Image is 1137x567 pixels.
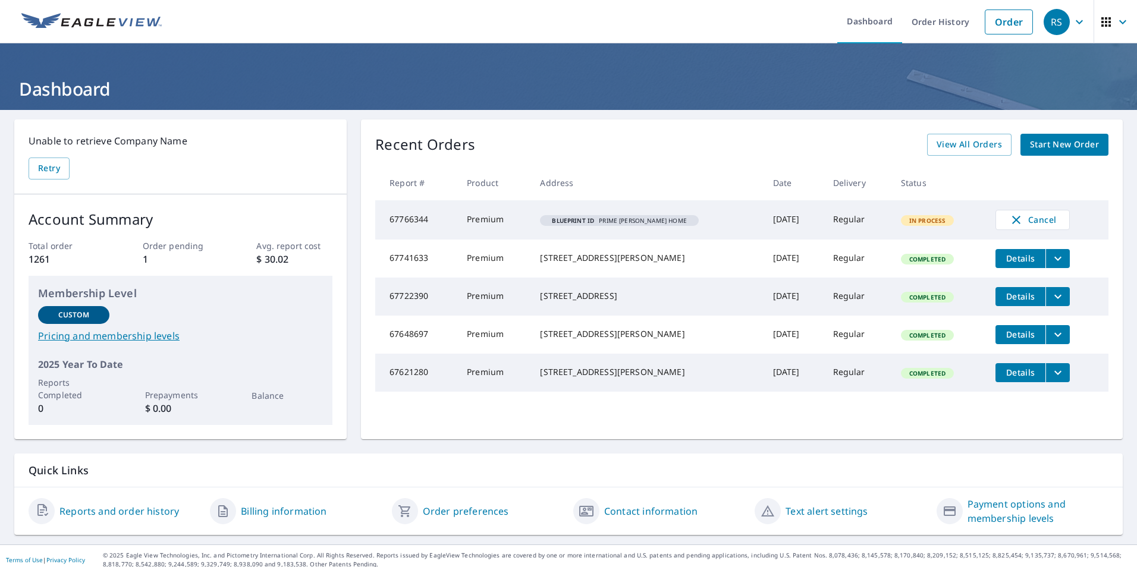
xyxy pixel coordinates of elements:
td: Regular [824,200,891,240]
span: View All Orders [937,137,1002,152]
a: View All Orders [927,134,1012,156]
a: Pricing and membership levels [38,329,323,343]
p: | [6,556,85,563]
div: [STREET_ADDRESS][PERSON_NAME] [540,328,753,340]
td: 67621280 [375,354,457,392]
span: Retry [38,161,60,176]
td: Premium [457,200,530,240]
td: [DATE] [764,240,824,278]
button: filesDropdownBtn-67741633 [1045,249,1070,268]
span: Details [1003,291,1038,302]
p: 1261 [29,252,105,266]
button: filesDropdownBtn-67722390 [1045,287,1070,306]
button: Cancel [995,210,1070,230]
p: 2025 Year To Date [38,357,323,371]
button: detailsBtn-67621280 [995,363,1045,382]
p: 0 [38,401,109,415]
p: Membership Level [38,285,323,301]
p: Recent Orders [375,134,475,156]
button: filesDropdownBtn-67621280 [1045,363,1070,382]
p: Prepayments [145,389,216,401]
div: [STREET_ADDRESS] [540,290,753,302]
a: Text alert settings [786,504,868,518]
p: 1 [143,252,219,266]
span: In Process [902,216,953,225]
h1: Dashboard [14,77,1123,101]
button: Retry [29,157,70,179]
td: Regular [824,354,891,392]
td: [DATE] [764,200,824,240]
p: Balance [252,389,323,402]
p: $ 30.02 [256,252,332,266]
img: EV Logo [21,13,162,31]
p: Order pending [143,240,219,252]
span: Completed [902,293,953,301]
p: $ 0.00 [145,401,216,415]
p: Custom [58,310,89,320]
td: [DATE] [764,278,824,316]
span: Start New Order [1030,137,1099,152]
th: Report # [375,165,457,200]
span: Details [1003,329,1038,340]
td: [DATE] [764,354,824,392]
span: Details [1003,367,1038,378]
span: Details [1003,253,1038,264]
th: Status [891,165,986,200]
p: Quick Links [29,463,1108,478]
th: Product [457,165,530,200]
div: [STREET_ADDRESS][PERSON_NAME] [540,252,753,264]
span: Completed [902,255,953,263]
td: Regular [824,240,891,278]
p: Reports Completed [38,376,109,401]
a: Billing information [241,504,326,518]
div: [STREET_ADDRESS][PERSON_NAME] [540,366,753,378]
a: Order preferences [423,504,509,518]
a: Start New Order [1020,134,1108,156]
td: Regular [824,316,891,354]
td: 67741633 [375,240,457,278]
th: Delivery [824,165,891,200]
td: 67766344 [375,200,457,240]
a: Contact information [604,504,698,518]
th: Address [530,165,763,200]
div: RS [1044,9,1070,35]
td: Premium [457,278,530,316]
p: Avg. report cost [256,240,332,252]
button: detailsBtn-67741633 [995,249,1045,268]
p: Unable to retrieve Company Name [29,134,332,148]
span: Completed [902,369,953,377]
td: Regular [824,278,891,316]
td: Premium [457,354,530,392]
span: Completed [902,331,953,339]
a: Reports and order history [59,504,179,518]
p: Account Summary [29,209,332,230]
button: detailsBtn-67648697 [995,325,1045,344]
button: filesDropdownBtn-67648697 [1045,325,1070,344]
p: Total order [29,240,105,252]
td: Premium [457,316,530,354]
th: Date [764,165,824,200]
button: detailsBtn-67722390 [995,287,1045,306]
td: 67722390 [375,278,457,316]
em: Blueprint ID [552,218,594,223]
a: Order [985,10,1033,34]
span: PRIME [PERSON_NAME] HOME [545,218,693,223]
span: Cancel [1008,213,1057,227]
td: 67648697 [375,316,457,354]
a: Terms of Use [6,556,43,564]
td: Premium [457,240,530,278]
td: [DATE] [764,316,824,354]
a: Privacy Policy [46,556,85,564]
a: Payment options and membership levels [968,497,1108,525]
